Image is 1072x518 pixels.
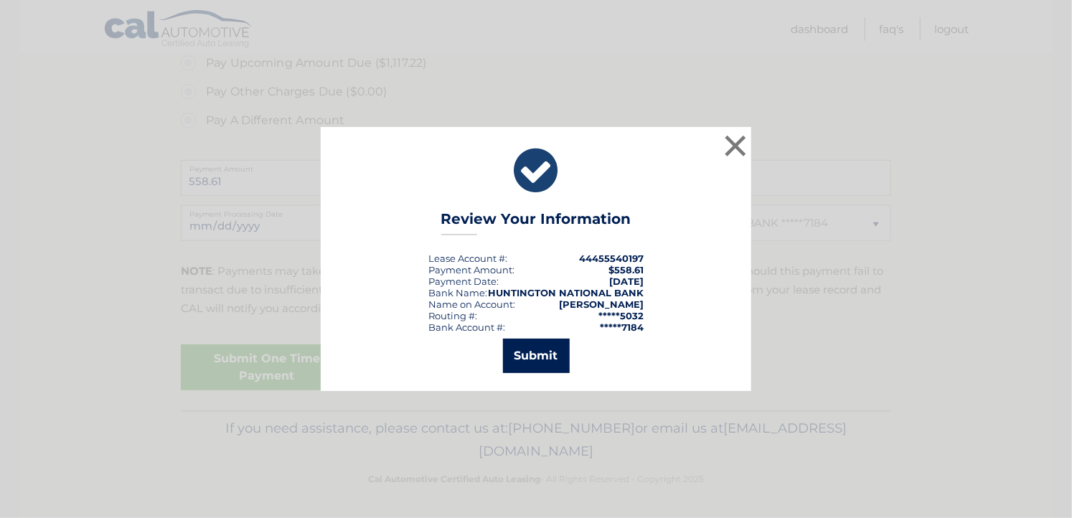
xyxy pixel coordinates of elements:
[428,276,497,287] span: Payment Date
[579,253,644,264] strong: 44455540197
[428,298,515,310] div: Name on Account:
[428,276,499,287] div: :
[559,298,644,310] strong: [PERSON_NAME]
[428,253,507,264] div: Lease Account #:
[609,276,644,287] span: [DATE]
[488,287,644,298] strong: HUNTINGTON NATIONAL BANK
[721,131,750,160] button: ×
[428,264,514,276] div: Payment Amount:
[428,310,477,321] div: Routing #:
[608,264,644,276] span: $558.61
[441,210,631,235] h3: Review Your Information
[503,339,570,373] button: Submit
[428,321,505,333] div: Bank Account #:
[428,287,487,298] div: Bank Name:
